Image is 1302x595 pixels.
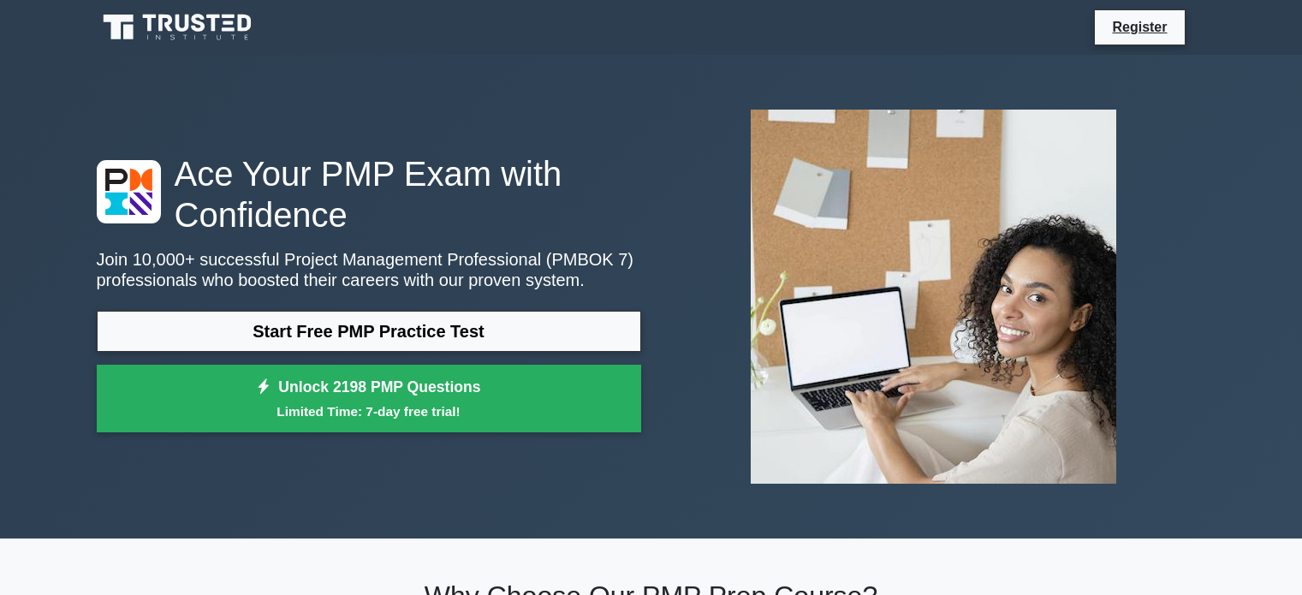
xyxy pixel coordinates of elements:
[1102,16,1177,38] a: Register
[118,402,620,421] small: Limited Time: 7-day free trial!
[97,311,641,352] a: Start Free PMP Practice Test
[97,153,641,235] h1: Ace Your PMP Exam with Confidence
[97,249,641,290] p: Join 10,000+ successful Project Management Professional (PMBOK 7) professionals who boosted their...
[97,365,641,433] a: Unlock 2198 PMP QuestionsLimited Time: 7-day free trial!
